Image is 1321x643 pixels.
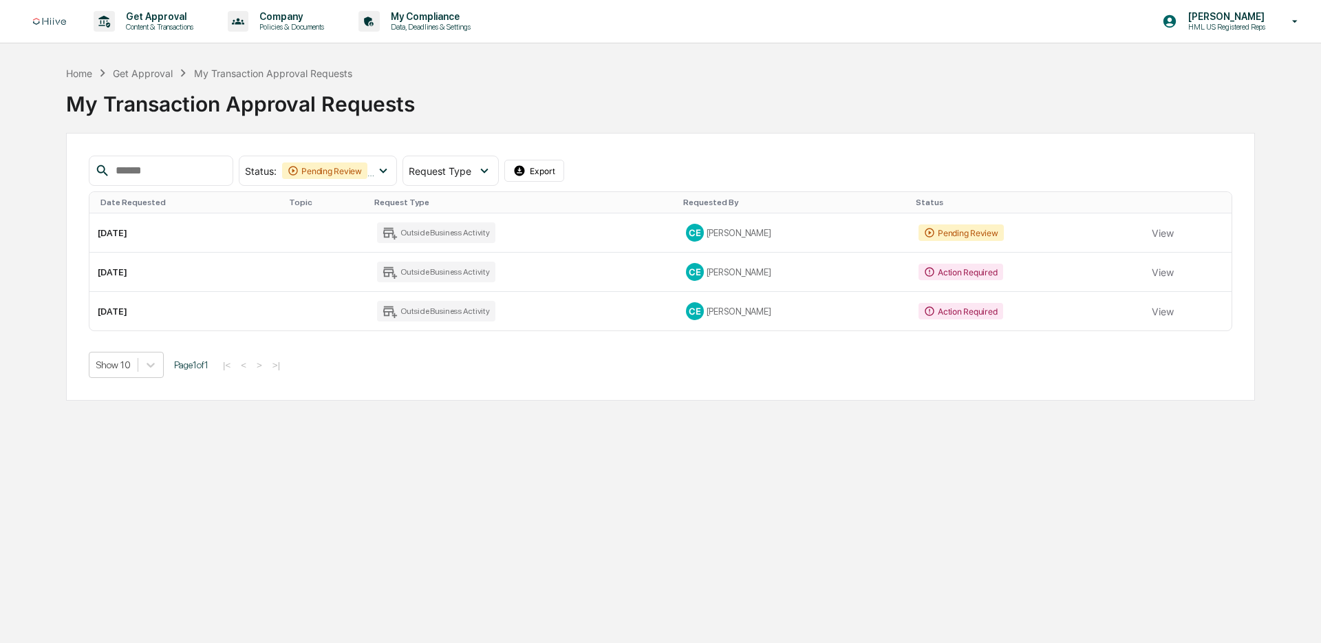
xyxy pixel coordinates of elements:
div: Outside Business Activity [377,262,495,282]
div: Action Required [919,264,1002,280]
div: My Transaction Approval Requests [66,81,1255,116]
div: Outside Business Activity [377,222,495,243]
span: Request Type [409,165,471,177]
div: Requested By [683,198,905,207]
div: Outside Business Activity [377,301,495,321]
p: Get Approval [115,11,200,22]
td: [DATE] [89,213,283,253]
div: Action Required [919,303,1002,319]
div: CE [686,263,704,281]
div: CE [686,302,704,320]
button: Export [504,160,565,182]
p: HML US Registered Reps [1177,22,1272,32]
p: [PERSON_NAME] [1177,11,1272,22]
button: View [1152,258,1174,286]
div: Get Approval [113,67,173,79]
button: > [253,359,266,371]
button: >| [268,359,284,371]
td: [DATE] [89,292,283,330]
div: Status [916,198,1137,207]
p: Company [248,11,331,22]
div: [PERSON_NAME] [686,224,902,242]
button: |< [219,359,235,371]
button: View [1152,297,1174,325]
p: My Compliance [380,11,477,22]
p: Policies & Documents [248,22,331,32]
div: Request Type [374,198,672,207]
div: My Transaction Approval Requests [194,67,352,79]
span: Page 1 of 1 [174,359,208,370]
div: CE [686,224,704,242]
div: [PERSON_NAME] [686,263,902,281]
td: [DATE] [89,253,283,292]
button: < [237,359,250,371]
div: Home [66,67,92,79]
p: Data, Deadlines & Settings [380,22,477,32]
img: logo [33,18,66,25]
div: Date Requested [100,198,278,207]
div: [PERSON_NAME] [686,302,902,320]
div: Pending Review [282,162,367,179]
div: Topic [289,198,363,207]
p: Content & Transactions [115,22,200,32]
div: Pending Review [919,224,1004,241]
span: Status : [245,165,277,177]
button: View [1152,219,1174,246]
